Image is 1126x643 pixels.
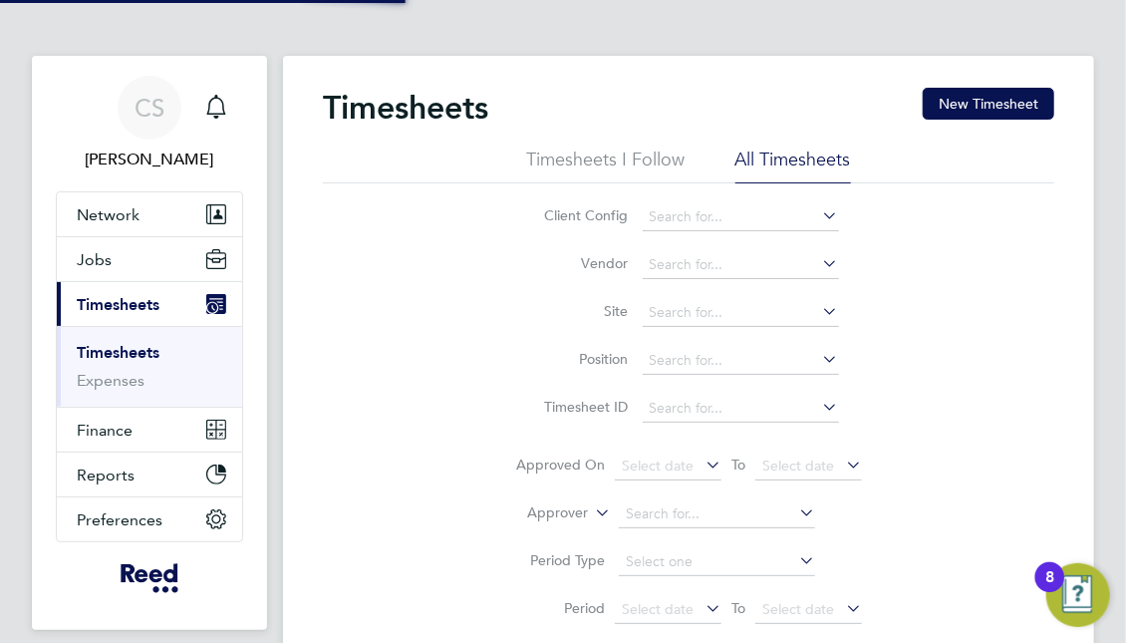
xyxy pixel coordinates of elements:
input: Search for... [643,347,839,375]
li: Timesheets I Follow [527,148,686,183]
a: Expenses [77,371,144,390]
span: Finance [77,421,133,440]
button: Network [57,192,242,236]
div: Timesheets [57,326,242,407]
span: Reports [77,466,135,484]
h2: Timesheets [323,88,488,128]
span: Clare Smith [56,148,243,171]
span: To [725,595,751,621]
span: CS [135,95,164,121]
input: Search for... [643,395,839,423]
input: Select one [619,548,815,576]
span: To [725,452,751,478]
span: Select date [762,457,834,475]
button: Timesheets [57,282,242,326]
nav: Main navigation [32,56,267,630]
button: Finance [57,408,242,452]
button: Reports [57,453,242,496]
input: Search for... [643,203,839,231]
button: New Timesheet [923,88,1054,120]
button: Jobs [57,237,242,281]
span: Select date [762,600,834,618]
span: Network [77,205,140,224]
a: Go to home page [56,562,243,594]
span: Select date [622,600,694,618]
label: Client Config [539,206,629,224]
span: Jobs [77,250,112,269]
a: Timesheets [77,343,159,362]
input: Search for... [619,500,815,528]
label: Approved On [515,456,605,474]
label: Period [515,599,605,617]
li: All Timesheets [735,148,851,183]
button: Open Resource Center, 8 new notifications [1046,563,1110,627]
label: Timesheet ID [539,398,629,416]
img: freesy-logo-retina.png [121,562,177,594]
label: Approver [498,503,588,523]
span: Preferences [77,510,162,529]
label: Vendor [539,254,629,272]
button: Preferences [57,497,242,541]
span: Select date [622,457,694,475]
a: CS[PERSON_NAME] [56,76,243,171]
label: Position [539,350,629,368]
label: Period Type [515,551,605,569]
input: Search for... [643,251,839,279]
div: 8 [1045,577,1054,603]
label: Site [539,302,629,320]
input: Search for... [643,299,839,327]
span: Timesheets [77,295,159,314]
